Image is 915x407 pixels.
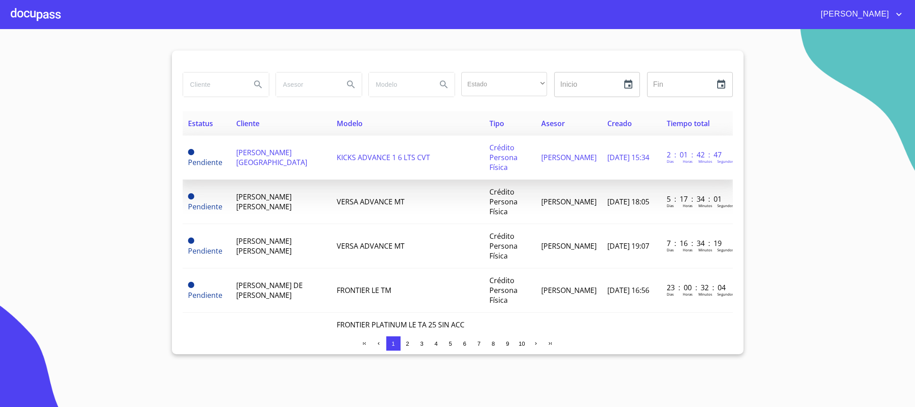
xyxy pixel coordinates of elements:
[489,119,504,128] span: Tipo
[188,149,194,155] span: Pendiente
[667,159,674,164] p: Dias
[518,340,525,347] span: 10
[276,72,337,97] input: search
[607,197,649,207] span: [DATE] 18:05
[667,119,710,128] span: Tiempo total
[717,159,734,164] p: Segundos
[337,197,405,207] span: VERSA ADVANCE MT
[698,247,712,252] p: Minutos
[337,285,391,295] span: FRONTIER LE TM
[717,292,734,297] p: Segundos
[433,74,455,95] button: Search
[188,119,213,128] span: Estatus
[506,340,509,347] span: 9
[607,285,649,295] span: [DATE] 16:56
[236,119,259,128] span: Cliente
[458,336,472,351] button: 6
[607,153,649,162] span: [DATE] 15:34
[472,336,486,351] button: 7
[415,336,429,351] button: 3
[489,276,518,305] span: Crédito Persona Física
[698,292,712,297] p: Minutos
[683,203,693,208] p: Horas
[247,74,269,95] button: Search
[667,150,727,160] p: 2 : 01 : 42 : 47
[463,340,466,347] span: 6
[814,7,894,21] span: [PERSON_NAME]
[337,119,363,128] span: Modelo
[698,203,712,208] p: Minutos
[683,247,693,252] p: Horas
[236,236,292,256] span: [PERSON_NAME] [PERSON_NAME]
[183,72,244,97] input: search
[667,283,727,293] p: 23 : 00 : 32 : 04
[188,157,222,167] span: Pendiente
[236,148,307,167] span: [PERSON_NAME][GEOGRAPHIC_DATA]
[420,340,423,347] span: 3
[667,292,674,297] p: Dias
[337,153,430,162] span: KICKS ADVANCE 1 6 LTS CVT
[429,336,443,351] button: 4
[188,290,222,300] span: Pendiente
[667,203,674,208] p: Dias
[337,320,478,359] span: FRONTIER PLATINUM LE TA 25 SIN ACC FRONTIER PRO 4 X 4 X 4 TA 25 SIN ACC FRONTIER PLATINUM LE DIES...
[337,241,405,251] span: VERSA ADVANCE MT
[515,336,529,351] button: 10
[489,187,518,216] span: Crédito Persona Física
[477,340,480,347] span: 7
[340,74,362,95] button: Search
[449,340,452,347] span: 5
[461,72,547,96] div: ​
[392,340,395,347] span: 1
[188,246,222,256] span: Pendiente
[717,247,734,252] p: Segundos
[814,7,904,21] button: account of current user
[435,340,438,347] span: 4
[489,143,518,172] span: Crédito Persona Física
[406,340,409,347] span: 2
[607,119,632,128] span: Creado
[492,340,495,347] span: 8
[188,237,194,244] span: Pendiente
[541,119,565,128] span: Asesor
[486,336,501,351] button: 8
[683,159,693,164] p: Horas
[188,193,194,199] span: Pendiente
[717,203,734,208] p: Segundos
[541,241,597,251] span: [PERSON_NAME]
[501,336,515,351] button: 9
[236,192,292,212] span: [PERSON_NAME] [PERSON_NAME]
[667,247,674,252] p: Dias
[607,241,649,251] span: [DATE] 19:07
[188,282,194,288] span: Pendiente
[489,231,518,261] span: Crédito Persona Física
[541,197,597,207] span: [PERSON_NAME]
[541,153,597,162] span: [PERSON_NAME]
[386,336,401,351] button: 1
[683,292,693,297] p: Horas
[188,202,222,212] span: Pendiente
[667,238,727,248] p: 7 : 16 : 34 : 19
[541,285,597,295] span: [PERSON_NAME]
[401,336,415,351] button: 2
[369,72,430,97] input: search
[236,280,303,300] span: [PERSON_NAME] DE [PERSON_NAME]
[698,159,712,164] p: Minutos
[443,336,458,351] button: 5
[667,194,727,204] p: 5 : 17 : 34 : 01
